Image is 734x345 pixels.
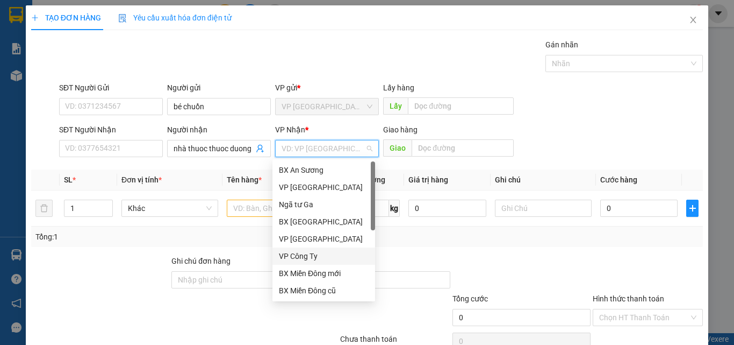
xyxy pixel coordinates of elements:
div: BX [GEOGRAPHIC_DATA] [279,216,369,228]
span: TẠO ĐƠN HÀNG [31,13,101,22]
button: Close [678,5,708,36]
span: SL [64,175,73,184]
span: Nhận: [4,75,107,96]
span: Khác [128,200,212,216]
div: BX An Sương [279,164,369,176]
span: VP Nhận [275,125,305,134]
span: kg [389,200,400,217]
span: Giá trị hàng [408,175,448,184]
div: VP [GEOGRAPHIC_DATA] [279,181,369,193]
input: Dọc đường [412,139,514,157]
input: 0 [408,200,486,217]
button: plus [686,200,699,217]
div: SĐT Người Nhận [59,124,163,136]
button: delete [35,200,53,217]
input: VD: Bàn, Ghế [227,200,323,217]
label: Gán nhãn [545,40,578,49]
div: VP [GEOGRAPHIC_DATA] [279,233,369,245]
input: Ghi Chú [495,200,592,217]
span: Lấy [383,97,408,115]
div: Ngã tư Ga [272,196,375,213]
th: Ghi chú [491,170,596,191]
img: logo [4,8,37,57]
span: Gửi: [4,62,20,72]
div: VP Công Ty [279,250,369,262]
span: Giao hàng [383,125,418,134]
div: BX An Sương [272,161,375,179]
div: SĐT Người Gửi [59,82,163,94]
div: BX Miền Đông mới [279,267,369,279]
div: VP Tân Bình [272,179,375,196]
img: icon [118,14,127,23]
label: Hình thức thanh toán [593,294,664,303]
span: VP Tân Bình ĐT: [38,38,150,58]
div: BX Miền Đông cũ [279,285,369,297]
span: Giao [383,139,412,157]
span: Đơn vị tính [121,175,162,184]
span: close [689,16,697,24]
span: plus [687,204,698,213]
span: Cước hàng [600,175,637,184]
div: VP gửi [275,82,379,94]
div: BX Quảng Ngãi [272,213,375,230]
span: Tổng cước [452,294,488,303]
div: Tổng: 1 [35,231,284,243]
span: plus [31,14,39,22]
strong: CÔNG TY CP BÌNH TÂM [38,6,146,36]
span: 085 88 555 88 [38,38,150,58]
div: VP Hà Nội [272,230,375,248]
label: Ghi chú đơn hàng [171,257,231,265]
div: Người gửi [167,82,271,94]
span: Yêu cầu xuất hóa đơn điện tử [118,13,232,22]
span: user-add [256,144,264,153]
input: Ghi chú đơn hàng [171,271,310,288]
span: Lấy hàng [383,83,414,92]
div: Người nhận [167,124,271,136]
span: VP [GEOGRAPHIC_DATA] - [20,62,120,72]
div: BX Miền Đông mới [272,265,375,282]
div: BX Miền Đông cũ [272,282,375,299]
span: VP Tân Bình [282,98,372,115]
span: Tên hàng [227,175,262,184]
div: Ngã tư Ga [279,199,369,210]
div: VP Công Ty [272,248,375,265]
span: VP Công Ty - [4,75,107,96]
input: Dọc đường [408,97,514,115]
